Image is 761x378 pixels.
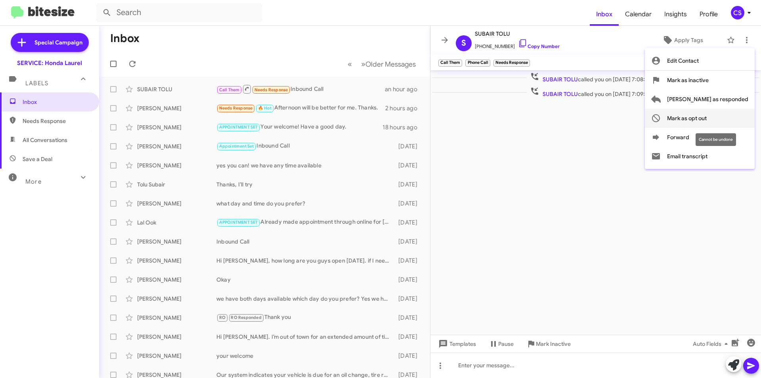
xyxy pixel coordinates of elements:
[667,90,748,109] span: [PERSON_NAME] as responded
[645,147,755,166] button: Email transcript
[645,128,755,147] button: Forward
[667,51,699,70] span: Edit Contact
[667,109,707,128] span: Mark as opt out
[696,133,736,146] div: Cannot be undone
[667,71,709,90] span: Mark as inactive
